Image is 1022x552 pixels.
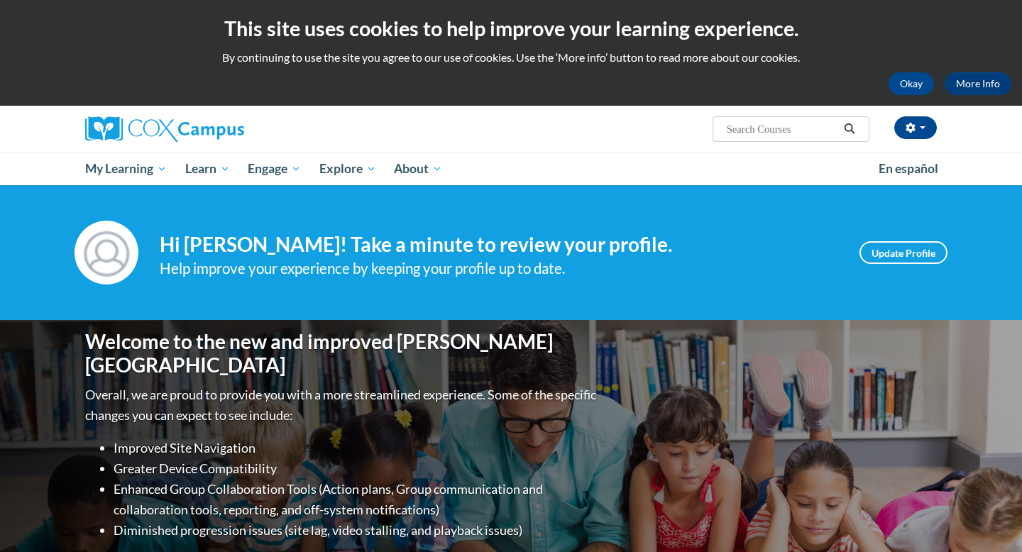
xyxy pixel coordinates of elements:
[85,385,600,426] p: Overall, we are proud to provide you with a more streamlined experience. Some of the specific cha...
[114,438,600,458] li: Improved Site Navigation
[894,116,937,139] button: Account Settings
[839,121,860,138] button: Search
[185,160,230,177] span: Learn
[85,116,355,142] a: Cox Campus
[310,153,385,185] a: Explore
[238,153,310,185] a: Engage
[11,14,1011,43] h2: This site uses cookies to help improve your learning experience.
[85,116,244,142] img: Cox Campus
[114,479,600,520] li: Enhanced Group Collaboration Tools (Action plans, Group communication and collaboration tools, re...
[869,154,947,184] a: En español
[965,495,1011,541] iframe: Button to launch messaging window
[879,161,938,176] span: En español
[160,257,838,280] div: Help improve your experience by keeping your profile up to date.
[85,330,600,377] h1: Welcome to the new and improved [PERSON_NAME][GEOGRAPHIC_DATA]
[11,50,1011,65] p: By continuing to use the site you agree to our use of cookies. Use the ‘More info’ button to read...
[76,153,176,185] a: My Learning
[64,153,958,185] div: Main menu
[248,160,301,177] span: Engage
[319,160,376,177] span: Explore
[394,160,442,177] span: About
[160,233,838,257] h4: Hi [PERSON_NAME]! Take a minute to review your profile.
[385,153,452,185] a: About
[725,121,839,138] input: Search Courses
[859,241,947,264] a: Update Profile
[114,458,600,479] li: Greater Device Compatibility
[945,72,1011,95] a: More Info
[176,153,239,185] a: Learn
[85,160,167,177] span: My Learning
[889,72,934,95] button: Okay
[75,221,138,285] img: Profile Image
[114,520,600,541] li: Diminished progression issues (site lag, video stalling, and playback issues)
